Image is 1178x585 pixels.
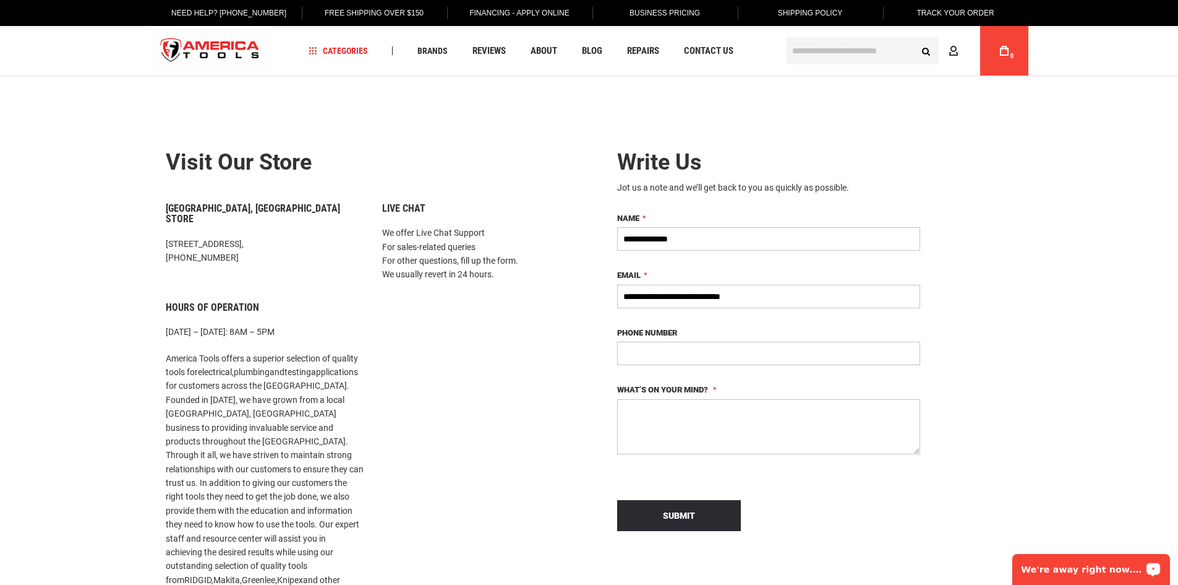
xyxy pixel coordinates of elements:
span: Reviews [472,46,506,56]
span: Shipping Policy [778,9,843,17]
span: Name [617,214,639,223]
a: Repairs [621,43,665,59]
a: RIDGID [184,575,211,585]
span: Contact Us [684,46,733,56]
a: Blog [576,43,608,59]
p: [STREET_ADDRESS], [PHONE_NUMBER] [166,237,364,265]
a: plumbing [234,367,270,377]
button: Search [915,39,938,63]
span: 0 [1010,53,1014,59]
a: Brands [412,43,453,59]
a: About [525,43,563,59]
h2: Visit our store [166,150,580,175]
div: Jot us a note and we’ll get back to you as quickly as possible. [617,181,920,194]
h6: Hours of Operation [166,302,364,313]
iframe: LiveChat chat widget [1004,546,1178,585]
span: Phone Number [617,328,677,337]
h6: Live Chat [382,203,580,214]
span: Repairs [627,46,659,56]
p: We offer Live Chat Support For sales-related queries For other questions, fill up the form. We us... [382,226,580,282]
img: America Tools [150,28,270,74]
span: What’s on your mind? [617,385,708,394]
a: testing [284,367,311,377]
a: Contact Us [678,43,739,59]
p: [DATE] – [DATE]: 8AM – 5PM [166,325,364,339]
a: Greenlee [242,575,275,585]
span: About [531,46,557,56]
a: Makita [213,575,240,585]
a: Categories [303,43,373,59]
span: Categories [309,46,368,55]
h6: [GEOGRAPHIC_DATA], [GEOGRAPHIC_DATA] Store [166,203,364,225]
span: Email [617,271,641,280]
a: 0 [992,26,1016,76]
a: Knipex [277,575,303,585]
a: store logo [150,28,270,74]
span: Write Us [617,149,702,175]
a: electrical [198,367,232,377]
a: Reviews [467,43,511,59]
span: Submit [663,511,695,521]
button: Submit [617,500,741,531]
span: Blog [582,46,602,56]
span: Brands [417,46,448,55]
